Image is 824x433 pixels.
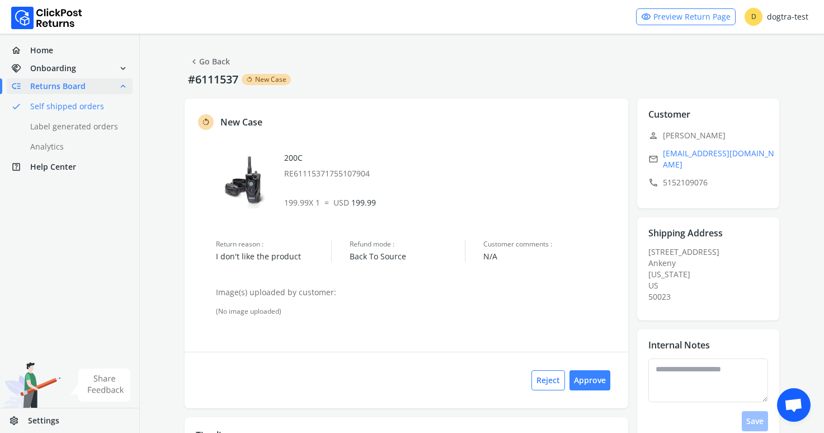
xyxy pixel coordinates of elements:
span: 199.99 [333,197,376,208]
span: Back To Source [350,251,465,262]
div: US [648,280,775,291]
a: homeHome [7,43,133,58]
img: Logo [11,7,82,29]
div: 200C [284,152,618,179]
div: 50023 [648,291,775,302]
span: email [648,151,658,167]
a: email[EMAIL_ADDRESS][DOMAIN_NAME] [648,148,775,170]
span: chevron_left [189,54,199,69]
p: 5152109076 [648,175,775,190]
span: rotate_left [201,115,210,129]
p: [PERSON_NAME] [648,128,775,143]
p: Image(s) uploaded by customer: [216,287,617,298]
span: USD [333,197,349,208]
span: Customer comments : [483,240,617,249]
span: = [324,197,329,208]
img: share feedback [70,369,131,402]
span: low_priority [11,78,30,94]
div: [US_STATE] [648,269,775,280]
span: Help Center [30,161,76,173]
button: chevron_leftGo Back [185,52,234,72]
span: rotate_left [246,75,253,84]
a: doneSelf shipped orders [7,99,146,114]
p: New Case [220,115,262,129]
div: dogtra-test [745,8,808,26]
span: N/A [483,251,617,262]
span: done [11,99,21,114]
span: Return reason : [216,240,331,249]
button: Save [742,411,768,431]
a: Open chat [777,388,811,422]
span: visibility [641,9,651,25]
p: RE61115371755107904 [284,168,618,179]
a: visibilityPreview Return Page [636,8,736,25]
span: person [648,128,658,143]
p: Shipping Address [648,226,723,240]
a: help_centerHelp Center [7,159,133,175]
div: (No image uploaded) [216,307,617,316]
button: Reject [531,370,565,390]
span: handshake [11,60,30,76]
span: Home [30,45,53,56]
div: [STREET_ADDRESS] [648,246,775,302]
a: Go Back [189,54,230,69]
p: #6111537 [185,72,242,87]
span: home [11,43,30,58]
span: Refund mode : [350,240,465,249]
span: expand_more [118,60,128,76]
span: help_center [11,159,30,175]
span: D [745,8,762,26]
span: Onboarding [30,63,76,74]
p: Customer [648,108,690,121]
img: row_image [216,152,272,208]
button: Approve [569,370,610,390]
span: settings [9,413,28,429]
p: 199.99 X 1 [284,197,618,208]
a: Analytics [7,139,146,155]
a: Label generated orders [7,119,146,134]
span: call [648,175,658,190]
span: New Case [255,75,286,84]
div: Ankeny [648,258,775,269]
span: Returns Board [30,81,86,92]
span: I don't like the product [216,251,331,262]
p: Internal Notes [648,338,710,352]
span: expand_less [118,78,128,94]
span: Settings [28,415,59,426]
